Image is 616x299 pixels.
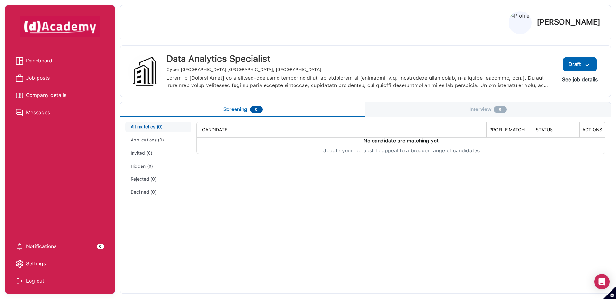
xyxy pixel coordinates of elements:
[125,122,191,132] button: All matches (0)
[582,127,602,132] span: ACTIONS
[250,106,263,113] div: 0
[202,127,227,132] span: CANDIDATE
[26,73,50,83] span: Job posts
[594,274,610,289] div: Open Intercom Messenger
[584,61,591,69] img: menu
[16,56,104,66] a: Dashboard iconDashboard
[167,67,552,72] div: Cyber [GEOGRAPHIC_DATA] · [GEOGRAPHIC_DATA], [GEOGRAPHIC_DATA]
[120,102,365,117] button: Screening0
[125,187,191,198] button: Declined (0)
[365,102,611,117] button: Interview0
[489,127,525,132] span: PROFILE MATCH
[557,74,603,85] button: See job details
[26,91,66,100] span: Company details
[167,75,552,89] div: Lorem Ip [Dolorsi Amet] co a elitsed-doeiusmo temporincidi ut lab etdolorem al [enimadmi, v.q., n...
[125,174,191,184] button: Rejected (0)
[97,244,104,249] div: 0
[603,286,616,299] button: Set cookie preferences
[26,108,50,117] span: Messages
[26,56,52,66] span: Dashboard
[509,12,531,34] img: Profile
[16,260,23,268] img: setting
[16,57,23,65] img: Dashboard icon
[16,92,23,99] img: Company details icon
[16,73,104,83] a: Job posts iconJob posts
[20,16,100,37] img: dAcademy
[26,259,46,269] span: Settings
[569,60,591,69] div: Draft
[563,57,597,71] button: Draftmenu
[537,18,600,26] p: [PERSON_NAME]
[26,242,56,251] span: Notifications
[16,243,23,250] img: setting
[16,91,104,100] a: Company details iconCompany details
[125,161,191,172] button: Hidden (0)
[16,74,23,82] img: Job posts icon
[16,276,104,286] div: Log out
[16,277,23,285] img: Log out
[128,55,161,88] img: job-image
[494,106,507,113] div: 0
[167,53,552,64] div: Data Analytics Specialist
[125,148,191,158] button: Invited (0)
[16,108,104,117] a: Messages iconMessages
[125,135,191,145] button: Applications (0)
[536,127,553,132] span: STATUS
[16,109,23,117] img: Messages icon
